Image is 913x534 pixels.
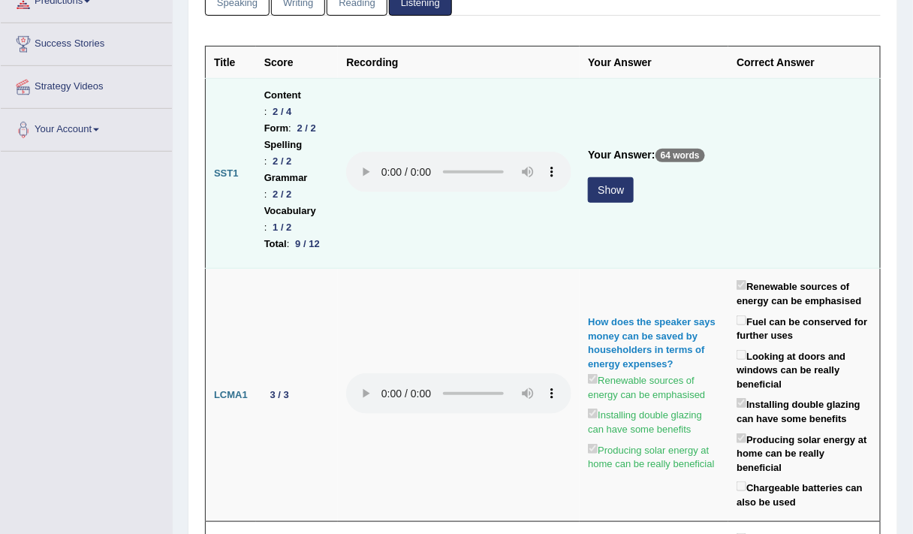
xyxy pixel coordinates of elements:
label: Installing double glazing can have some benefits [588,406,720,436]
div: 2 / 2 [267,187,297,203]
th: Score [256,47,339,79]
button: Show [588,177,634,203]
input: Renewable sources of energy can be emphasised [588,374,598,384]
th: Recording [338,47,580,79]
div: 3 / 3 [264,388,295,403]
b: Your Answer: [588,149,655,161]
a: Your Account [1,109,172,146]
b: Form [264,120,289,137]
b: Vocabulary [264,203,316,219]
input: Chargeable batteries can also be used [737,481,746,491]
label: Chargeable batteries can also be used [737,478,872,509]
li: : [264,203,330,236]
b: Spelling [264,137,303,153]
li: : [264,137,330,170]
input: Producing solar energy at home can be really beneficial [588,444,598,454]
label: Looking at doors and windows can be really beneficial [737,347,872,392]
label: Installing double glazing can have some benefits [737,395,872,426]
b: Total [264,236,287,252]
b: Grammar [264,170,308,186]
th: Correct Answer [728,47,880,79]
input: Renewable sources of energy can be emphasised [737,280,746,290]
th: Your Answer [580,47,728,79]
input: Looking at doors and windows can be really beneficial [737,350,746,360]
div: How does the speaker says money can be saved by householders in terms of energy expenses? [588,315,720,371]
a: Success Stories [1,23,172,61]
input: Fuel can be conserved for further uses [737,315,746,325]
div: 2 / 2 [267,154,297,170]
div: 1 / 2 [267,220,297,236]
b: Content [264,87,301,104]
b: SST1 [214,167,239,179]
input: Producing solar energy at home can be really beneficial [737,433,746,443]
div: 2 / 2 [291,121,322,137]
input: Installing double glazing can have some benefits [588,409,598,418]
label: Producing solar energy at home can be really beneficial [588,441,720,472]
a: Strategy Videos [1,66,172,104]
label: Renewable sources of energy can be emphasised [737,277,872,308]
li: : [264,236,330,252]
input: Installing double glazing can have some benefits [737,398,746,408]
label: Producing solar energy at home can be really beneficial [737,430,872,475]
li: : [264,120,330,137]
div: 9 / 12 [290,237,326,252]
div: 2 / 4 [267,104,297,120]
label: Fuel can be conserved for further uses [737,312,872,343]
th: Title [206,47,256,79]
b: LCMA1 [214,389,248,400]
label: Renewable sources of energy can be emphasised [588,371,720,402]
li: : [264,87,330,120]
li: : [264,170,330,203]
p: 64 words [655,149,705,162]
